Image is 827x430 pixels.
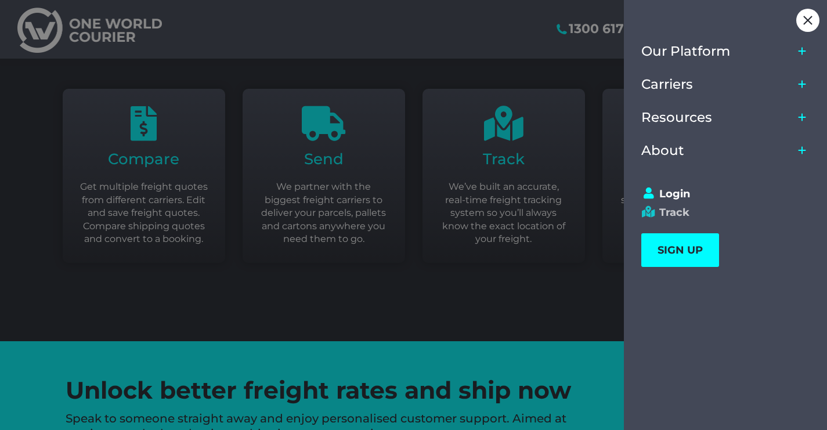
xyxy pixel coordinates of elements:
div: Close [796,9,819,32]
span: Our Platform [641,44,730,59]
span: About [641,143,684,158]
span: SIGN UP [658,244,703,256]
a: Login [641,187,799,200]
a: About [641,134,793,167]
a: Track [641,206,799,219]
a: Our Platform [641,35,793,68]
span: Carriers [641,77,693,92]
a: Carriers [641,68,793,101]
a: SIGN UP [641,233,719,267]
span: Resources [641,110,712,125]
a: Resources [641,101,793,134]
